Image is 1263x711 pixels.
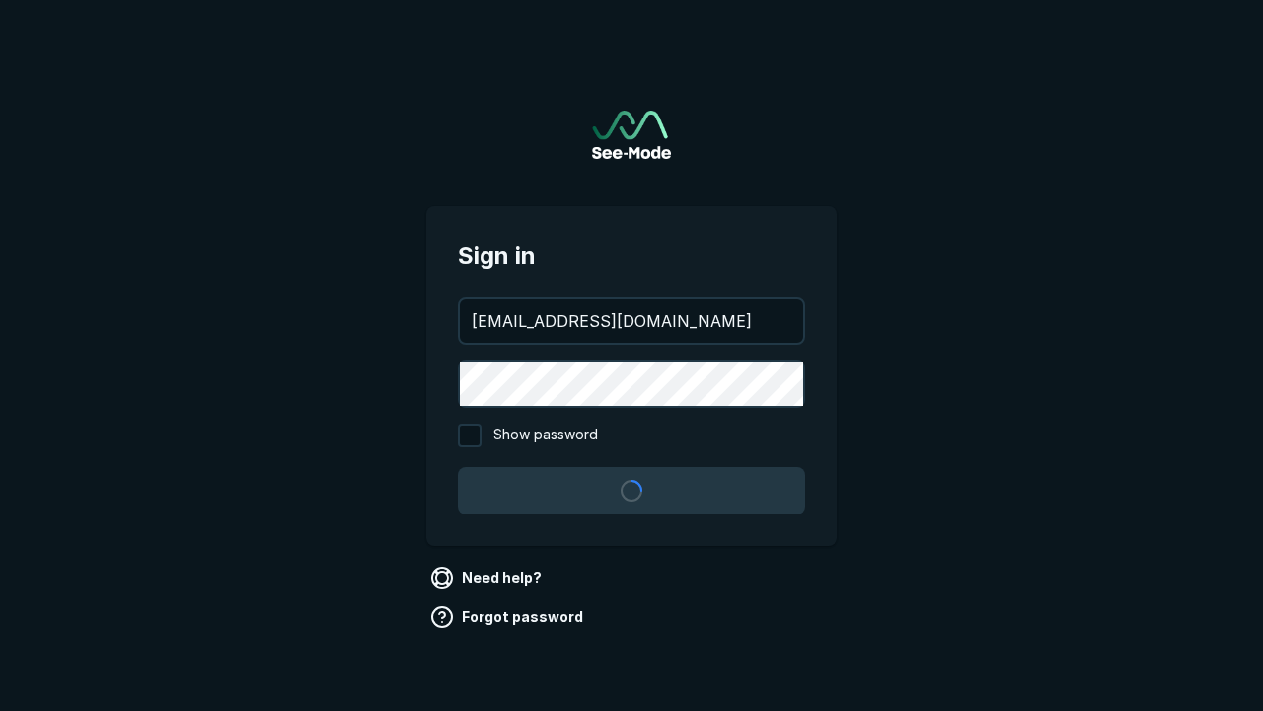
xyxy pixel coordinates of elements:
span: Show password [493,424,598,447]
a: Need help? [426,562,550,593]
a: Go to sign in [592,111,671,159]
input: your@email.com [460,299,803,343]
span: Sign in [458,238,805,274]
img: See-Mode Logo [592,111,671,159]
a: Forgot password [426,601,591,633]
